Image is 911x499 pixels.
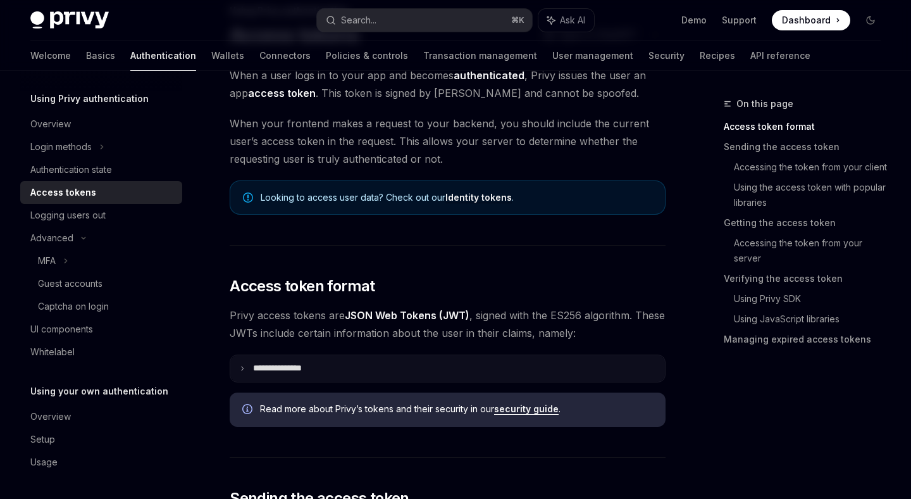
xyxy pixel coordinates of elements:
div: Search... [341,13,376,28]
a: Authentication [130,41,196,71]
a: Using the access token with popular libraries [734,177,891,213]
div: Overview [30,409,71,424]
a: Transaction management [423,41,537,71]
a: Captcha on login [20,295,182,318]
svg: Info [242,404,255,417]
a: UI components [20,318,182,341]
img: dark logo [30,11,109,29]
span: Dashboard [782,14,831,27]
div: Login methods [30,139,92,155]
span: On this page [736,96,793,111]
a: Getting the access token [724,213,891,233]
span: When your frontend makes a request to your backend, you should include the current user’s access ... [230,115,666,168]
a: Wallets [211,41,244,71]
a: Using Privy SDK [734,289,891,309]
div: Authentication state [30,162,112,177]
span: Ask AI [560,14,585,27]
a: Whitelabel [20,341,182,363]
span: Privy access tokens are , signed with the ES256 algorithm. These JWTs include certain information... [230,306,666,342]
a: Dashboard [772,10,850,30]
a: User management [552,41,633,71]
div: Guest accounts [38,276,102,291]
button: Search...⌘K [317,9,531,32]
span: When a user logs in to your app and becomes , Privy issues the user an app . This token is signed... [230,66,666,102]
a: Demo [681,14,707,27]
a: Usage [20,451,182,474]
button: Ask AI [538,9,594,32]
svg: Note [243,193,253,203]
a: Setup [20,428,182,451]
a: Sending the access token [724,137,891,157]
a: Logging users out [20,204,182,227]
a: Verifying the access token [724,268,891,289]
a: Authentication state [20,158,182,181]
span: Access token format [230,276,375,296]
a: Welcome [30,41,71,71]
span: Read more about Privy’s tokens and their security in our . [260,403,653,415]
div: Overview [30,117,71,132]
div: UI components [30,322,93,337]
button: Toggle dark mode [860,10,881,30]
a: Connectors [259,41,311,71]
a: Guest accounts [20,272,182,295]
a: Security [648,41,685,71]
a: security guide [494,403,559,415]
div: Setup [30,432,55,447]
span: Looking to access user data? Check out our . [261,191,652,204]
a: Basics [86,41,115,71]
a: Identity tokens [445,192,512,203]
a: Managing expired access tokens [724,329,891,350]
div: Captcha on login [38,299,109,314]
a: Policies & controls [326,41,408,71]
a: JSON Web Tokens (JWT) [345,309,469,322]
span: ⌘ K [511,15,524,25]
div: Logging users out [30,208,106,223]
strong: authenticated [454,69,524,82]
h5: Using your own authentication [30,384,168,399]
a: Access token format [724,117,891,137]
a: Overview [20,405,182,428]
a: Access tokens [20,181,182,204]
strong: access token [248,87,316,99]
a: API reference [750,41,810,71]
div: Whitelabel [30,344,75,360]
a: Accessing the token from your server [734,233,891,268]
a: Overview [20,113,182,136]
h5: Using Privy authentication [30,91,149,106]
div: Advanced [30,231,73,246]
div: Access tokens [30,185,96,200]
a: Support [722,14,757,27]
div: Usage [30,455,58,470]
a: Using JavaScript libraries [734,309,891,329]
a: Accessing the token from your client [734,157,891,177]
a: Recipes [700,41,735,71]
div: MFA [38,253,56,268]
